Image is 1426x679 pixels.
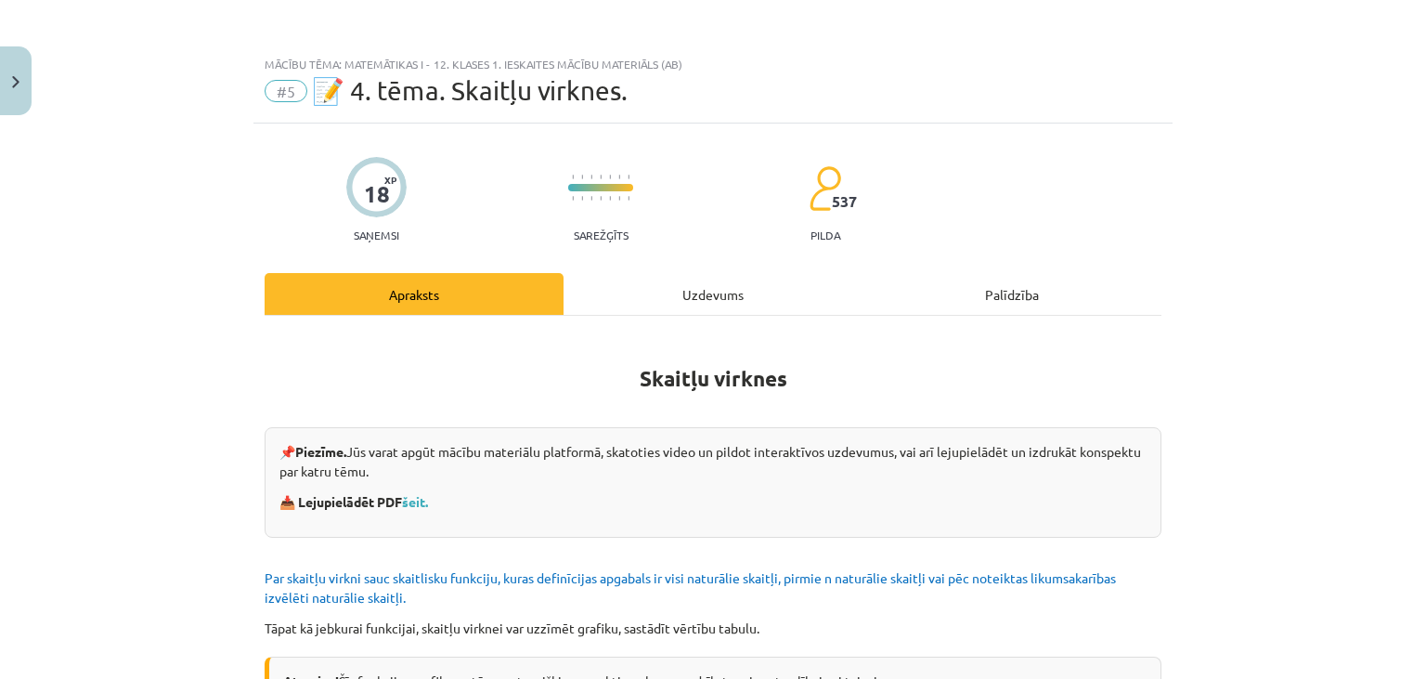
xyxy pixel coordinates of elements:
span: 537 [832,193,857,210]
img: icon-short-line-57e1e144782c952c97e751825c79c345078a6d821885a25fce030b3d8c18986b.svg [581,196,583,201]
img: icon-short-line-57e1e144782c952c97e751825c79c345078a6d821885a25fce030b3d8c18986b.svg [590,175,592,179]
div: Mācību tēma: Matemātikas i - 12. klases 1. ieskaites mācību materiāls (ab) [265,58,1161,71]
img: icon-short-line-57e1e144782c952c97e751825c79c345078a6d821885a25fce030b3d8c18986b.svg [628,175,629,179]
img: icon-short-line-57e1e144782c952c97e751825c79c345078a6d821885a25fce030b3d8c18986b.svg [609,175,611,179]
img: students-c634bb4e5e11cddfef0936a35e636f08e4e9abd3cc4e673bd6f9a4125e45ecb1.svg [809,165,841,212]
img: icon-short-line-57e1e144782c952c97e751825c79c345078a6d821885a25fce030b3d8c18986b.svg [581,175,583,179]
span: Par skaitļu virkni sauc skaitlisku funkciju, kuras definīcijas apgabals ir visi naturālie skaitļi... [265,569,1116,606]
strong: Piezīme. [295,443,346,460]
p: Saņemsi [346,229,407,242]
img: icon-short-line-57e1e144782c952c97e751825c79c345078a6d821885a25fce030b3d8c18986b.svg [618,175,620,179]
img: icon-short-line-57e1e144782c952c97e751825c79c345078a6d821885a25fce030b3d8c18986b.svg [590,196,592,201]
strong: 📥 Lejupielādēt PDF [279,493,431,510]
div: 18 [364,181,390,207]
img: icon-short-line-57e1e144782c952c97e751825c79c345078a6d821885a25fce030b3d8c18986b.svg [609,196,611,201]
p: Sarežģīts [574,229,629,242]
p: Tāpat kā jebkurai funkcijai, skaitļu virknei var uzzīmēt grafiku, sastādīt vērtību tabulu. [265,619,1161,638]
span: XP [384,175,396,185]
div: Apraksts [265,273,564,315]
p: pilda [810,229,840,242]
a: šeit. [402,493,428,510]
div: Palīdzība [862,273,1161,315]
img: icon-short-line-57e1e144782c952c97e751825c79c345078a6d821885a25fce030b3d8c18986b.svg [600,196,602,201]
span: 📝 4. tēma. Skaitļu virknes. [312,75,628,106]
p: 📌 Jūs varat apgūt mācību materiālu platformā, skatoties video un pildot interaktīvos uzdevumus, v... [279,442,1147,481]
img: icon-short-line-57e1e144782c952c97e751825c79c345078a6d821885a25fce030b3d8c18986b.svg [618,196,620,201]
img: icon-short-line-57e1e144782c952c97e751825c79c345078a6d821885a25fce030b3d8c18986b.svg [572,196,574,201]
img: icon-short-line-57e1e144782c952c97e751825c79c345078a6d821885a25fce030b3d8c18986b.svg [628,196,629,201]
img: icon-short-line-57e1e144782c952c97e751825c79c345078a6d821885a25fce030b3d8c18986b.svg [600,175,602,179]
img: icon-short-line-57e1e144782c952c97e751825c79c345078a6d821885a25fce030b3d8c18986b.svg [572,175,574,179]
span: #5 [265,80,307,102]
b: Skaitļu virknes [640,365,787,392]
div: Uzdevums [564,273,862,315]
img: icon-close-lesson-0947bae3869378f0d4975bcd49f059093ad1ed9edebbc8119c70593378902aed.svg [12,76,19,88]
